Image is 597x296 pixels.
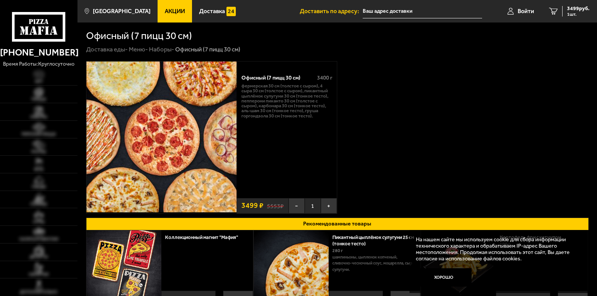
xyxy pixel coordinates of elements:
a: Доставка еды- [86,45,128,53]
button: Хорошо [416,268,472,287]
img: Офисный (7 пицц 30 см) [86,62,237,212]
div: Офисный (7 пицц 30 см) [175,45,240,54]
a: Меню- [129,45,148,53]
button: − [289,198,305,213]
s: 5553 ₽ [267,202,284,209]
span: 1 шт. [567,12,590,17]
span: Войти [518,8,534,14]
span: [GEOGRAPHIC_DATA] [93,8,150,14]
p: Фермерская 30 см (толстое с сыром), 4 сыра 30 см (толстое с сыром), Пикантный цыплёнок сулугуни 3... [241,83,332,118]
a: Офисный (7 пицц 30 см) [86,62,237,213]
button: + [321,198,337,213]
img: 15daf4d41897b9f0e9f617042186c801.svg [226,7,236,16]
span: 3499 ₽ [241,202,264,209]
div: Офисный (7 пицц 30 см) [241,75,311,81]
a: Пикантный цыплёнок сулугуни 25 см (тонкое тесто) [332,234,414,246]
span: 280 г [332,248,343,253]
span: Акции [165,8,185,14]
span: 3499 руб. [567,6,590,11]
a: Наборы- [149,45,174,53]
input: Ваш адрес доставки [363,5,482,18]
span: Доставить по адресу: [300,8,363,14]
p: шампиньоны, цыпленок копченый, сливочно-чесночный соус, моцарелла, сыр сулугуни. [332,254,415,273]
span: 3400 г [317,74,332,81]
p: На нашем сайте мы используем cookie для сбора информации технического характера и обрабатываем IP... [416,236,578,262]
a: Коллекционный магнит "Мафия" [165,234,244,240]
button: Рекомендованные товары [86,218,589,230]
span: Доставка [199,8,225,14]
h1: Офисный (7 пицц 30 см) [86,31,192,41]
span: 1 [305,198,321,213]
